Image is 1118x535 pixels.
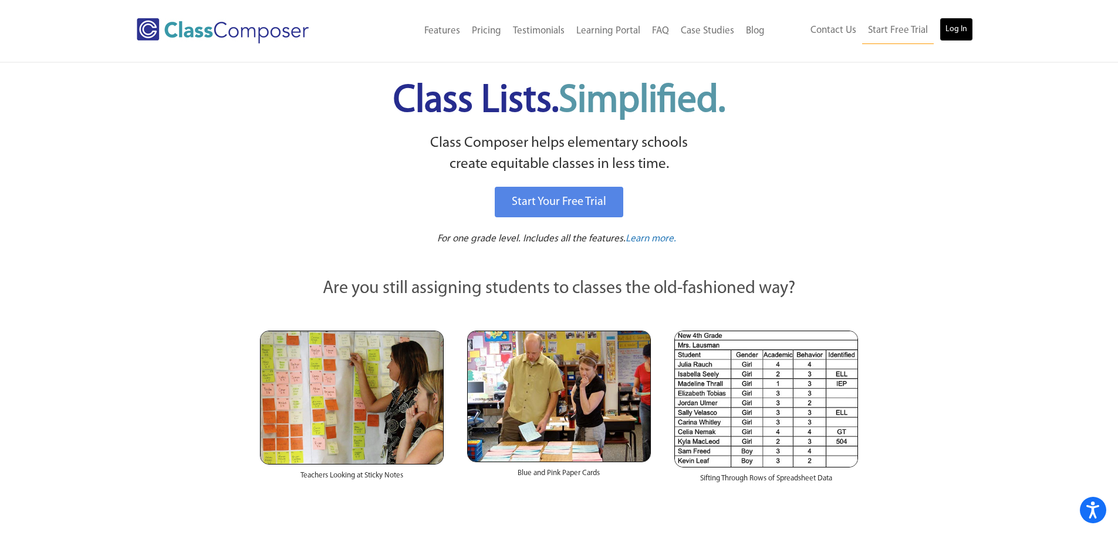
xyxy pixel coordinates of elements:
img: Blue and Pink Paper Cards [467,331,651,462]
div: Teachers Looking at Sticky Notes [260,465,444,493]
img: Class Composer [137,18,309,43]
span: Start Your Free Trial [512,196,606,208]
a: Log In [940,18,973,41]
a: Pricing [466,18,507,44]
a: FAQ [646,18,675,44]
div: Blue and Pink Paper Cards [467,462,651,490]
nav: Header Menu [771,18,973,44]
a: Blog [740,18,771,44]
a: Learning Portal [570,18,646,44]
span: Learn more. [626,234,676,244]
a: Start Free Trial [862,18,934,44]
nav: Header Menu [357,18,771,44]
span: For one grade level. Includes all the features. [437,234,626,244]
img: Teachers Looking at Sticky Notes [260,331,444,465]
a: Features [418,18,466,44]
div: Sifting Through Rows of Spreadsheet Data [674,467,858,496]
p: Are you still assigning students to classes the old-fashioned way? [260,276,859,302]
a: Contact Us [805,18,862,43]
img: Spreadsheets [674,331,858,467]
p: Class Composer helps elementary schools create equitable classes in less time. [258,133,860,176]
a: Testimonials [507,18,570,44]
a: Learn more. [626,232,676,247]
a: Start Your Free Trial [495,187,623,217]
a: Case Studies [675,18,740,44]
span: Class Lists. [393,82,725,120]
span: Simplified. [559,82,725,120]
